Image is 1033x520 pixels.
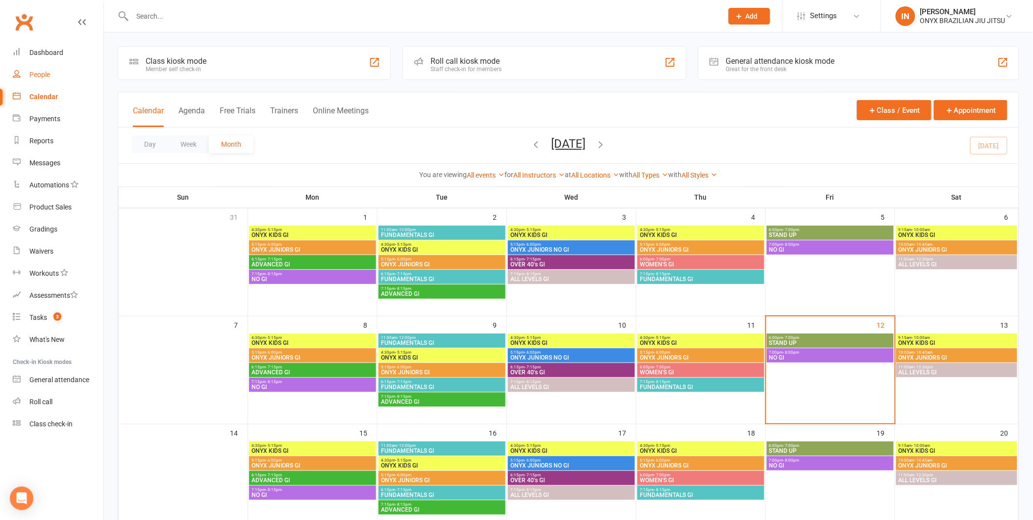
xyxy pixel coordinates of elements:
th: Thu [636,187,766,208]
div: 1 [363,208,377,225]
span: OVER 40's GI [510,369,633,375]
span: - 8:15pm [395,394,411,399]
span: - 7:15pm [266,257,282,261]
div: Payments [29,115,60,123]
span: 5:15pm [251,242,374,247]
a: Automations [13,174,103,196]
span: - 10:00am [912,336,931,340]
span: - 6:00pm [266,458,282,463]
div: Class kiosk mode [146,56,206,66]
span: - 12:30pm [915,365,933,369]
div: 14 [230,424,248,441]
span: 6:15pm [380,488,504,492]
span: - 10:00am [912,228,931,232]
a: What's New [13,329,103,351]
button: Calendar [133,106,164,127]
span: NO GI [251,384,374,390]
button: Trainers [270,106,298,127]
span: - 6:00pm [654,350,670,355]
a: Messages [13,152,103,174]
span: 11:00am [898,257,1015,261]
span: - 10:00am [912,443,931,448]
span: 6:00pm [639,473,762,477]
div: 31 [230,208,248,225]
span: 4:30pm [639,228,762,232]
span: 6:15pm [251,365,374,369]
span: - 5:15pm [654,336,670,340]
span: ONYX JUNIORS NO GI [510,355,633,361]
span: 7:15pm [639,488,762,492]
span: - 7:15pm [525,257,541,261]
span: - 8:15pm [525,380,541,384]
a: People [13,64,103,86]
span: ONYX JUNIORS GI [639,247,762,253]
span: - 8:00pm [783,350,800,355]
span: 6:00pm [639,257,762,261]
span: ONYX KIDS GI [380,355,504,361]
span: NO GI [769,463,892,468]
button: [DATE] [552,137,586,151]
th: Wed [507,187,636,208]
a: Calendar [13,86,103,108]
strong: for [505,171,514,179]
span: - 7:15pm [395,488,411,492]
span: - 8:15pm [525,488,541,492]
span: - 6:00pm [525,242,541,247]
span: ADVANCED GI [380,291,504,297]
div: General attendance [29,376,89,384]
span: 4:30pm [510,228,633,232]
button: Week [168,135,209,153]
span: ONYX JUNIORS GI [898,355,1015,361]
span: 4:30pm [251,443,374,448]
span: 6:00pm [769,336,892,340]
span: 7:00pm [769,458,892,463]
button: Day [132,135,168,153]
strong: You are viewing [420,171,467,179]
span: ALL LEVELS GI [898,369,1015,375]
a: Product Sales [13,196,103,218]
span: ONYX JUNIORS GI [251,355,374,361]
span: - 5:15pm [525,443,541,448]
span: 6:15pm [510,365,633,369]
div: Messages [29,159,60,167]
span: 7:15pm [510,272,633,276]
span: FUNDAMENTALS GI [380,340,504,346]
button: Add [729,8,770,25]
span: ADVANCED GI [251,369,374,375]
span: NO GI [251,492,374,498]
span: ONYX KIDS GI [898,232,1015,238]
span: ONYX KIDS GI [639,448,762,454]
span: ALL LEVELS GI [510,276,633,282]
span: 6:15pm [380,380,504,384]
span: - 8:15pm [654,272,670,276]
span: - 8:15pm [654,488,670,492]
span: FUNDAMENTALS GI [639,492,762,498]
span: 4:30pm [251,228,374,232]
span: - 12:30pm [915,257,933,261]
span: 5:15pm [251,350,374,355]
span: ALL LEVELS GI [898,261,1015,267]
span: WOMEN'S GI [639,369,762,375]
span: 6:00pm [769,228,892,232]
button: Appointment [934,100,1008,120]
div: 2 [493,208,506,225]
span: - 7:00pm [654,365,670,369]
span: ONYX KIDS GI [251,448,374,454]
span: 11:00am [380,336,504,340]
th: Mon [248,187,378,208]
span: 5:15pm [251,458,374,463]
div: 18 [748,424,765,441]
span: 10:00am [898,350,1015,355]
span: 9:15am [898,336,1015,340]
div: 19 [877,424,895,441]
span: - 12:00pm [397,336,416,340]
span: ONYX JUNIORS NO GI [510,463,633,468]
span: 4:30pm [510,443,633,448]
span: ONYX JUNIORS GI [380,369,504,375]
a: Assessments [13,285,103,307]
span: 7:00pm [769,350,892,355]
span: - 7:15pm [525,473,541,477]
span: - 6:00pm [654,458,670,463]
span: ADVANCED GI [380,507,504,513]
span: 5:15pm [510,458,633,463]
